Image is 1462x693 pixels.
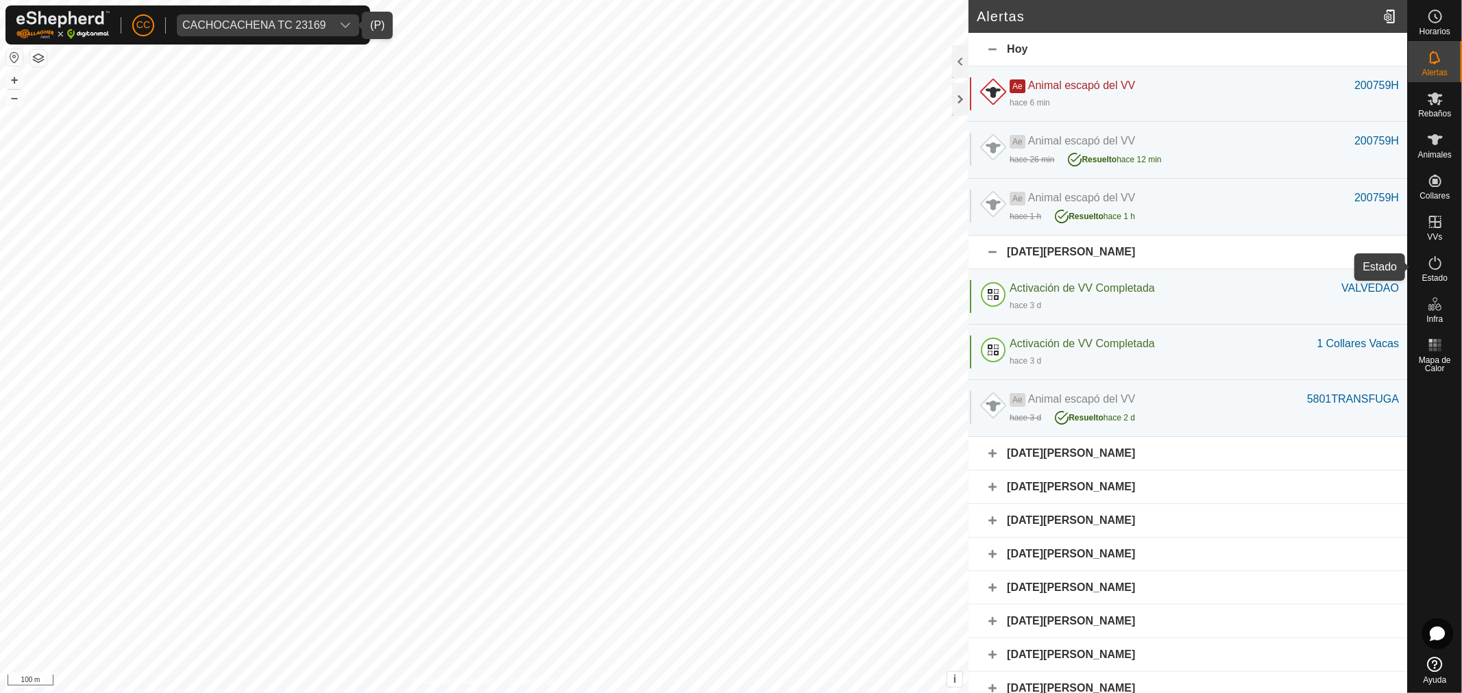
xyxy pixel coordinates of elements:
span: Ayuda [1424,676,1447,684]
span: Resuelto [1082,155,1117,164]
span: Animal escapó del VV [1028,135,1136,147]
div: hace 12 min [1068,149,1161,166]
button: – [6,90,23,106]
span: Animal escapó del VV [1028,393,1136,405]
div: [DATE][PERSON_NAME] [968,605,1407,638]
div: hace 3 d [1010,299,1041,312]
img: Logo Gallagher [16,11,110,39]
span: Ae [1010,135,1025,149]
div: [DATE][PERSON_NAME] [968,571,1407,605]
div: CACHOCACHENA TC 23169 [182,20,326,31]
span: CC [136,18,150,32]
span: Resuelto [1069,212,1104,221]
span: Animal escapó del VV [1028,79,1136,91]
span: Alertas [1422,68,1448,77]
a: Política de Privacidad [413,675,492,688]
div: 5801TRANSFUGA [1307,391,1399,407]
div: hace 1 h [1055,206,1135,223]
span: Animal escapó del VV [1028,192,1136,203]
span: VVs [1427,233,1442,241]
div: 200759H [1354,190,1399,206]
div: 200759H [1354,77,1399,94]
div: [DATE][PERSON_NAME] [968,504,1407,538]
div: hace 6 min [1010,97,1050,109]
div: VALVEDAO [1341,280,1399,297]
span: Mapa de Calor [1411,356,1459,373]
button: Restablecer Mapa [6,49,23,66]
h2: Alertas [977,8,1378,25]
div: [DATE][PERSON_NAME] [968,470,1407,504]
div: [DATE][PERSON_NAME] [968,538,1407,571]
div: 200759H [1354,133,1399,149]
a: Ayuda [1408,651,1462,690]
span: Rebaños [1418,110,1451,118]
div: [DATE][PERSON_NAME] [968,638,1407,672]
span: Horarios [1420,27,1450,36]
div: dropdown trigger [332,14,359,36]
span: Activación de VV Completada [1010,338,1155,349]
span: Estado [1422,274,1448,282]
div: hace 2 d [1055,407,1135,424]
span: Animales [1418,151,1452,159]
span: Ae [1010,192,1025,205]
span: Infra [1426,315,1443,323]
button: i [947,672,962,687]
span: Activación de VV Completada [1010,282,1155,294]
span: i [953,673,956,685]
span: CACHOCACHENA TC 23169 [177,14,332,36]
div: 1 Collares Vacas [1317,336,1399,352]
button: + [6,72,23,88]
div: hace 3 d [1010,355,1041,367]
div: [DATE][PERSON_NAME] [968,236,1407,269]
div: hace 1 h [1010,210,1041,223]
div: hace 3 d [1010,412,1041,424]
span: Ae [1010,393,1025,407]
div: hace 26 min [1010,153,1054,166]
div: Hoy [968,33,1407,66]
span: Collares [1420,192,1450,200]
div: [DATE][PERSON_NAME] [968,437,1407,470]
span: Resuelto [1069,413,1104,423]
button: Capas del Mapa [30,50,47,66]
span: Ae [1010,79,1025,93]
a: Contáctenos [509,675,555,688]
